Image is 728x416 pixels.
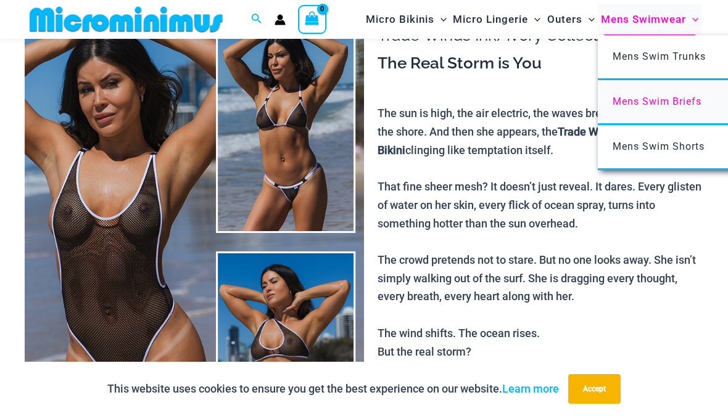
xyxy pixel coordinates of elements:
a: Learn more [502,382,559,395]
span: Micro Lingerie [453,4,528,35]
a: OutersMenu ToggleMenu Toggle [544,4,598,35]
img: MM SHOP LOGO FLAT [25,6,228,33]
p: This website uses cookies to ensure you get the best experience on our website. [107,380,559,398]
a: Search icon link [251,12,262,27]
button: Accept [568,374,621,404]
a: Micro BikinisMenu ToggleMenu Toggle [363,4,450,35]
span: Menu Toggle [434,4,447,35]
span: Mens Swim Shorts [613,141,705,152]
a: Micro LingerieMenu ToggleMenu Toggle [450,4,544,35]
a: View Shopping Cart, empty [298,5,326,33]
a: Mens SwimwearMenu ToggleMenu Toggle [598,4,701,35]
h3: The Real Storm is You [378,53,703,74]
span: Mens Swim Trunks [613,51,706,62]
span: Menu Toggle [686,4,698,35]
b: Trade Winds Micro Bikini [378,125,650,157]
span: Mens Swim Briefs [613,96,701,107]
span: Outers [547,4,582,35]
nav: Site Navigation [361,2,703,37]
a: Account icon link [275,14,286,25]
span: Mens Swimwear [601,4,686,35]
span: Menu Toggle [528,4,540,35]
span: Menu Toggle [582,4,595,35]
span: Micro Bikinis [366,4,434,35]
